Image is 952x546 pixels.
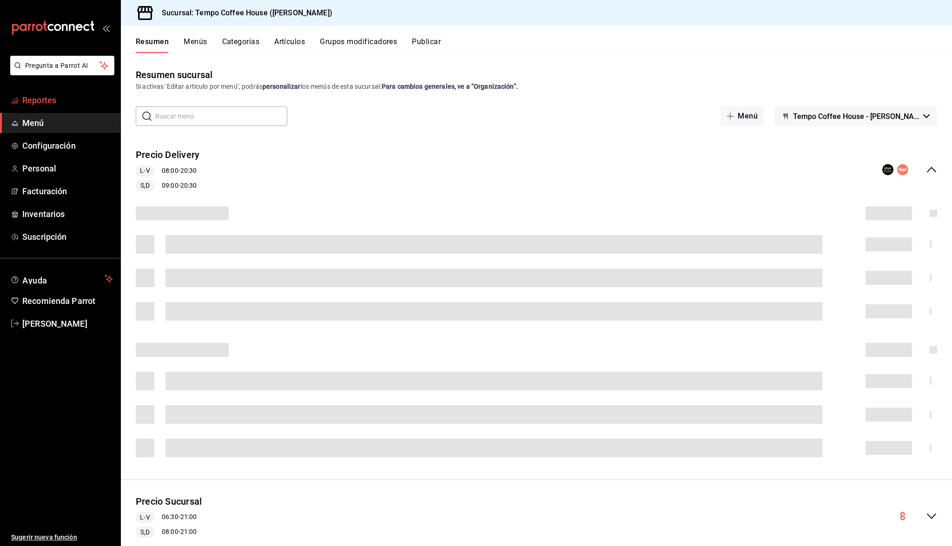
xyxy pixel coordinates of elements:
[222,37,260,53] button: Categorías
[136,166,153,176] span: L-V
[136,37,952,53] div: navigation tabs
[136,526,202,538] div: 08:00 - 21:00
[382,83,518,90] strong: Para cambios generales, ve a “Organización”.
[136,512,202,523] div: 06:30 - 21:00
[22,208,113,220] span: Inventarios
[154,7,332,19] h3: Sucursal: Tempo Coffee House ([PERSON_NAME])
[136,180,199,191] div: 09:00 - 20:30
[22,295,113,307] span: Recomienda Parrot
[121,141,952,199] div: collapse-menu-row
[136,82,937,92] div: Si activas ‘Editar artículo por menú’, podrás los menús de esta sucursal.
[136,165,199,177] div: 08:00 - 20:30
[774,106,937,126] button: Tempo Coffee House - [PERSON_NAME]
[136,513,153,522] span: L-V
[11,533,113,542] span: Sugerir nueva función
[22,273,101,284] span: Ayuda
[155,107,287,125] input: Buscar menú
[136,37,169,53] button: Resumen
[22,117,113,129] span: Menú
[137,181,153,191] span: S,D
[136,148,199,162] button: Precio Delivery
[184,37,207,53] button: Menús
[10,56,114,75] button: Pregunta a Parrot AI
[22,230,113,243] span: Suscripción
[102,24,110,32] button: open_drawer_menu
[22,317,113,330] span: [PERSON_NAME]
[320,37,397,53] button: Grupos modificadores
[25,61,100,71] span: Pregunta a Parrot AI
[22,94,113,106] span: Reportes
[22,185,113,197] span: Facturación
[22,139,113,152] span: Configuración
[793,112,919,121] span: Tempo Coffee House - [PERSON_NAME]
[263,83,301,90] strong: personalizar
[274,37,305,53] button: Artículos
[136,68,212,82] div: Resumen sucursal
[137,527,153,537] span: S,D
[136,495,202,508] button: Precio Sucursal
[721,106,763,126] button: Menú
[412,37,441,53] button: Publicar
[22,162,113,175] span: Personal
[7,67,114,77] a: Pregunta a Parrot AI
[121,487,952,546] div: collapse-menu-row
